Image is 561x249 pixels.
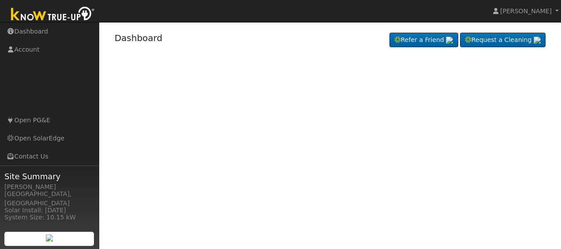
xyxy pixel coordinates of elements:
[46,234,53,241] img: retrieve
[4,213,94,222] div: System Size: 10.15 kW
[115,33,163,43] a: Dashboard
[446,37,453,44] img: retrieve
[389,33,458,48] a: Refer a Friend
[500,8,552,15] span: [PERSON_NAME]
[7,5,99,25] img: Know True-Up
[4,206,94,215] div: Solar Install: [DATE]
[4,189,94,208] div: [GEOGRAPHIC_DATA], [GEOGRAPHIC_DATA]
[4,182,94,192] div: [PERSON_NAME]
[4,170,94,182] span: Site Summary
[460,33,546,48] a: Request a Cleaning
[534,37,541,44] img: retrieve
